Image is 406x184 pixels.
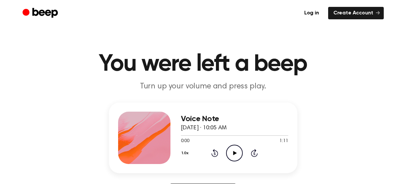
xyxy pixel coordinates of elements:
[181,138,189,145] span: 0:00
[181,115,288,123] h3: Voice Note
[181,148,191,159] button: 1.0x
[78,81,329,92] p: Turn up your volume and press play.
[328,7,384,19] a: Create Account
[36,52,371,76] h1: You were left a beep
[299,7,324,19] a: Log in
[23,7,60,20] a: Beep
[181,125,227,131] span: [DATE] · 10:05 AM
[279,138,288,145] span: 1:11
